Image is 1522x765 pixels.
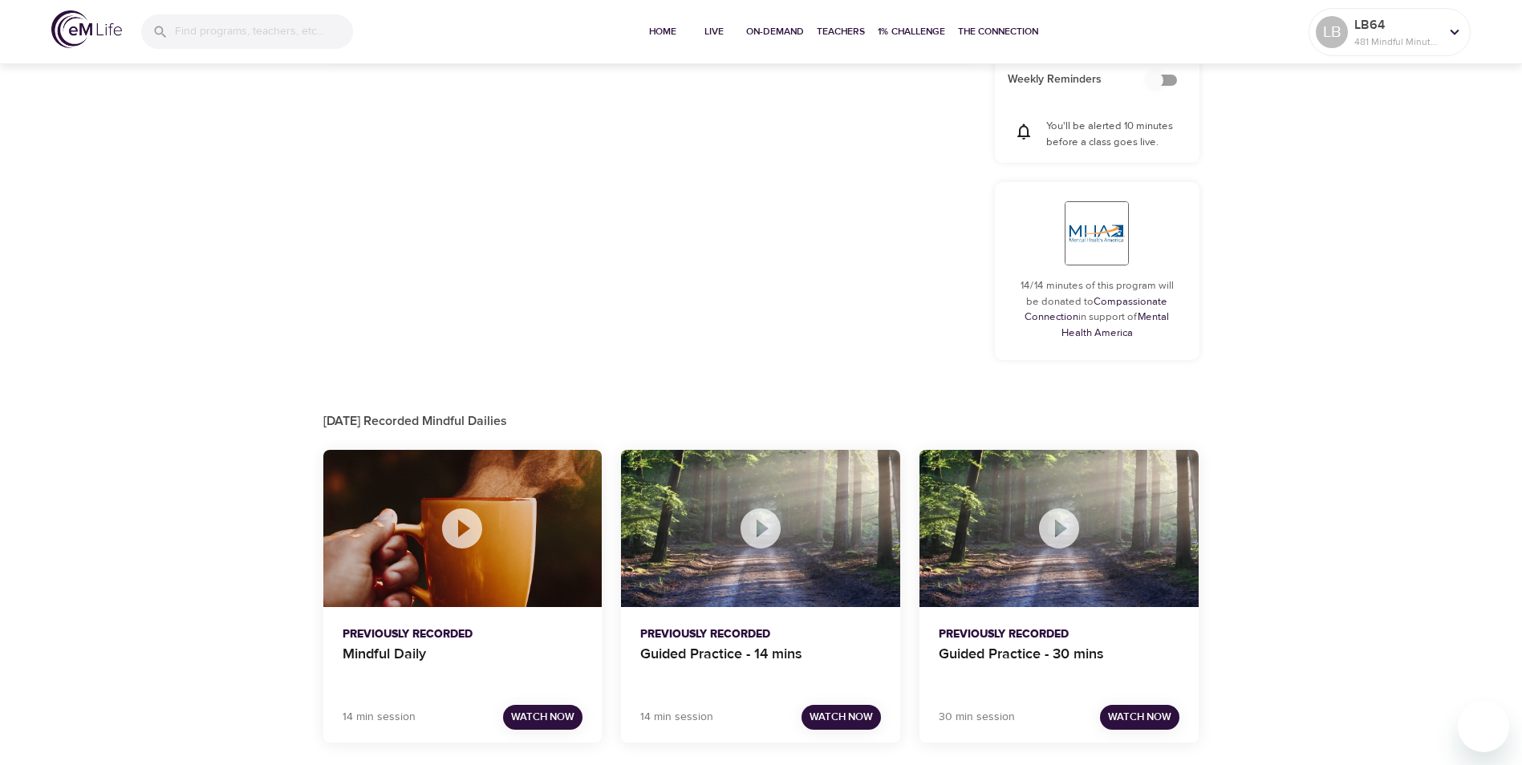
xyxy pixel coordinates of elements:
span: Teachers [817,23,865,40]
div: LB [1316,16,1348,48]
span: Watch Now [1108,708,1171,727]
span: Watch Now [511,708,574,727]
span: Weekly Reminders [1008,71,1161,88]
a: Compassionate Connection [1025,295,1167,324]
span: 1% Challenge [878,23,945,40]
p: 14 min session [640,709,713,726]
p: Previously Recorded [939,626,1179,643]
a: Mental Health America [1061,310,1170,339]
button: Watch Now [802,705,881,730]
button: Watch Now [1100,705,1179,730]
span: On-Demand [746,23,804,40]
p: 30 min session [939,709,1015,726]
img: logo [51,10,122,48]
span: Watch Now [810,708,873,727]
p: [DATE] Recorded Mindful Dailies [323,411,1199,431]
p: LB64 [1354,15,1439,34]
p: 14/14 minutes of this program will be donated to in support of [1014,278,1180,341]
span: The Connection [958,23,1038,40]
p: You'll be alerted 10 minutes before a class goes live. [1046,119,1180,150]
p: Previously Recorded [640,626,881,643]
p: 481 Mindful Minutes [1354,34,1439,49]
p: Guided Practice - 14 mins [640,643,881,682]
iframe: Button to launch messaging window [1458,701,1509,752]
span: Live [695,23,733,40]
p: Mindful Daily [343,643,583,682]
input: Find programs, teachers, etc... [175,14,353,49]
p: Guided Practice - 30 mins [939,643,1179,682]
span: Home [643,23,682,40]
button: Watch Now [503,705,582,730]
p: 14 min session [343,709,416,726]
p: Previously Recorded [343,626,583,643]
